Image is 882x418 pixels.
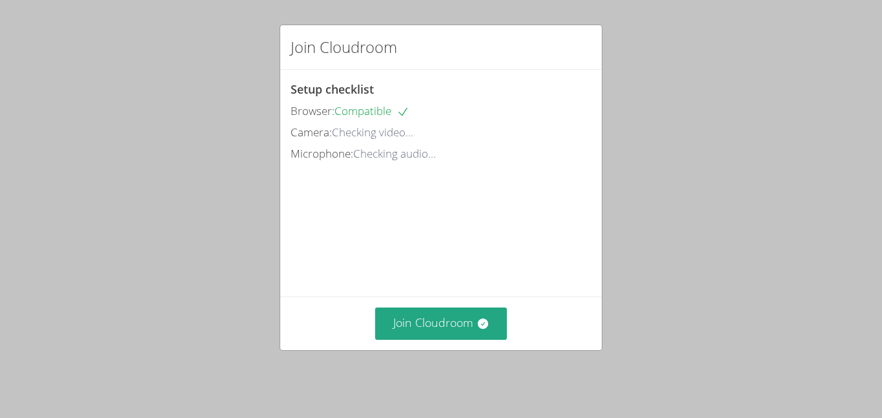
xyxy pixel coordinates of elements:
[291,146,353,161] span: Microphone:
[291,125,332,140] span: Camera:
[291,103,334,118] span: Browser:
[334,103,409,118] span: Compatible
[332,125,413,140] span: Checking video...
[291,81,374,97] span: Setup checklist
[375,308,508,339] button: Join Cloudroom
[291,36,397,59] h2: Join Cloudroom
[353,146,436,161] span: Checking audio...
